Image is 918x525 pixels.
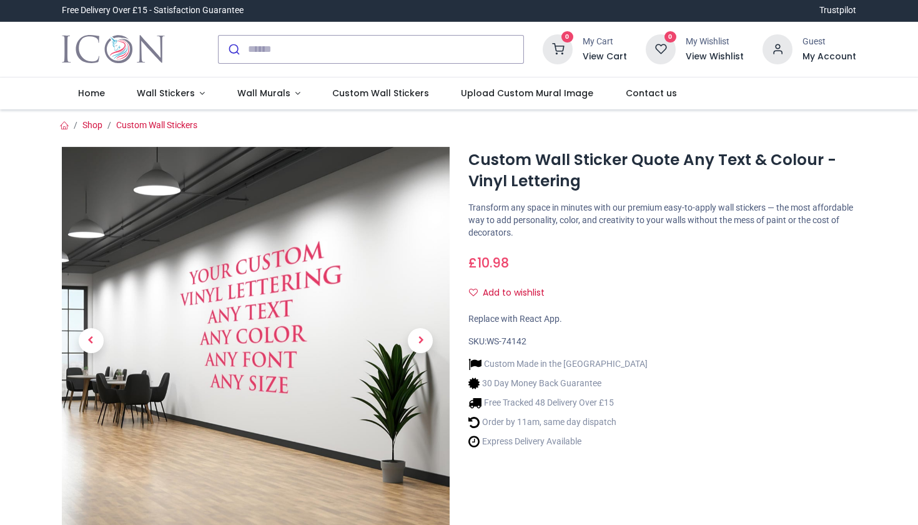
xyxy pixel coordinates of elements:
div: My Wishlist [686,36,744,48]
sup: 0 [664,31,676,43]
span: Wall Stickers [137,87,195,99]
span: Previous [79,328,104,353]
img: Icon Wall Stickers [62,32,165,67]
h1: Custom Wall Sticker Quote Any Text & Colour - Vinyl Lettering [468,149,856,192]
a: 0 [646,43,676,53]
span: Home [78,87,105,99]
a: Custom Wall Stickers [116,120,197,130]
li: Custom Made in the [GEOGRAPHIC_DATA] [468,357,648,371]
a: Shop [82,120,102,130]
a: Trustpilot [819,4,856,17]
div: My Cart [583,36,627,48]
a: Next [392,205,450,477]
li: Order by 11am, same day dispatch [468,416,648,429]
span: 10.98 [477,254,509,272]
span: Contact us [626,87,677,99]
a: Wall Stickers [121,77,221,110]
span: Upload Custom Mural Image [461,87,593,99]
a: View Wishlist [686,51,744,63]
sup: 0 [561,31,573,43]
a: View Cart [583,51,627,63]
a: Logo of Icon Wall Stickers [62,32,165,67]
div: Free Delivery Over £15 - Satisfaction Guarantee [62,4,244,17]
span: Wall Murals [237,87,290,99]
li: 30 Day Money Back Guarantee [468,377,648,390]
div: SKU: [468,336,856,348]
button: Add to wishlistAdd to wishlist [468,282,555,304]
li: Free Tracked 48 Delivery Over £15 [468,396,648,409]
a: Wall Murals [221,77,317,110]
a: My Account [802,51,856,63]
p: Transform any space in minutes with our premium easy-to-apply wall stickers — the most affordable... [468,202,856,239]
span: WS-74142 [486,336,526,346]
li: Express Delivery Available [468,435,648,448]
span: Custom Wall Stickers [332,87,429,99]
button: Submit [219,36,248,63]
span: Next [408,328,433,353]
div: Replace with React App. [468,313,856,326]
a: Previous [62,205,120,477]
i: Add to wishlist [469,288,478,297]
div: Guest [802,36,856,48]
a: 0 [543,43,573,53]
span: £ [468,254,509,272]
